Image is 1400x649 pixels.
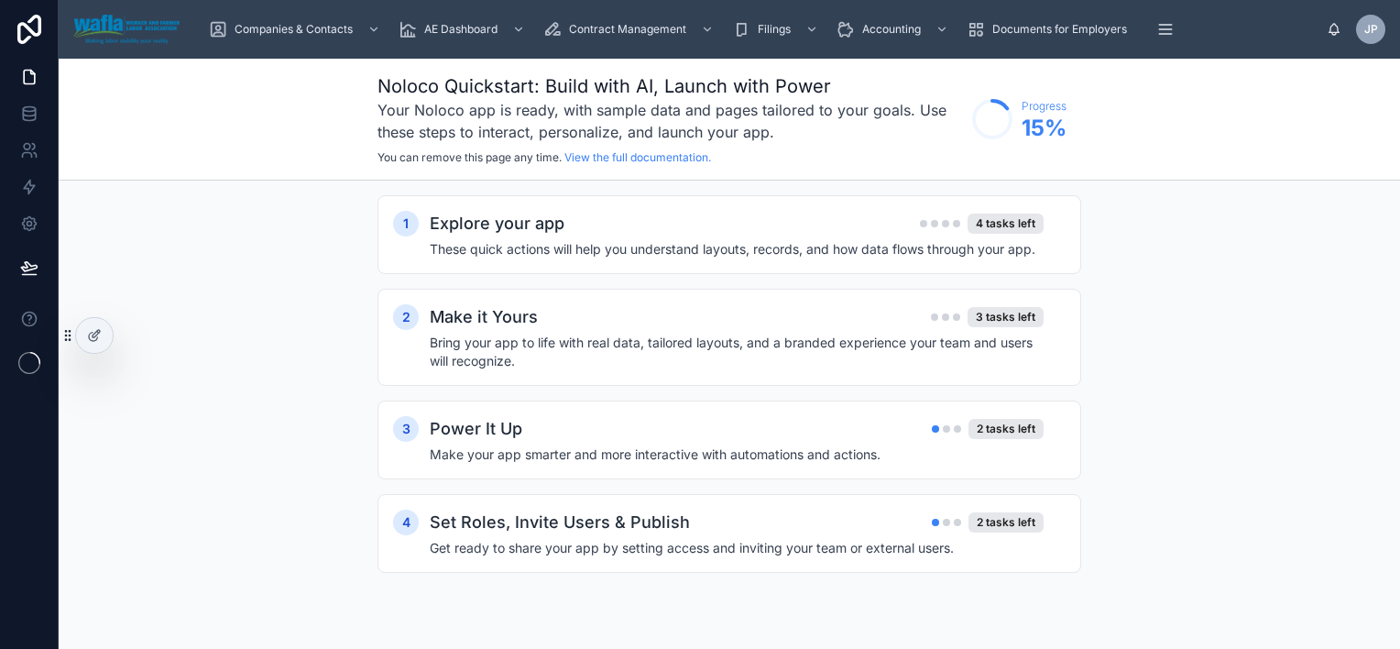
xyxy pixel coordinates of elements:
[73,15,180,44] img: App logo
[393,13,534,46] a: AE Dashboard
[961,13,1140,46] a: Documents for Employers
[1022,114,1066,143] span: 15 %
[758,22,791,37] span: Filings
[538,13,723,46] a: Contract Management
[377,150,562,164] span: You can remove this page any time.
[377,99,963,143] h3: Your Noloco app is ready, with sample data and pages tailored to your goals. Use these steps to i...
[727,13,827,46] a: Filings
[1022,99,1066,114] span: Progress
[862,22,921,37] span: Accounting
[377,73,963,99] h1: Noloco Quickstart: Build with AI, Launch with Power
[564,150,711,164] a: View the full documentation.
[569,22,686,37] span: Contract Management
[203,13,389,46] a: Companies & Contacts
[992,22,1127,37] span: Documents for Employers
[235,22,353,37] span: Companies & Contacts
[424,22,498,37] span: AE Dashboard
[831,13,957,46] a: Accounting
[194,9,1327,49] div: scrollable content
[1364,22,1378,37] span: JP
